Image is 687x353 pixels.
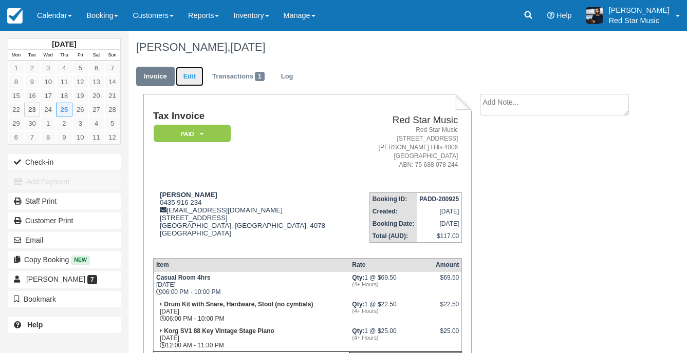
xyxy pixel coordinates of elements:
[352,327,364,335] strong: Qty
[8,89,24,103] a: 15
[8,193,121,209] a: Staff Print
[72,75,88,89] a: 12
[352,274,364,281] strong: Qty
[104,103,120,116] a: 28
[358,126,458,170] address: Red Star Music [STREET_ADDRESS] [PERSON_NAME] Hills 4006 [GEOGRAPHIC_DATA] ABN: 75 688 078 244
[436,274,459,289] div: $69.50
[104,75,120,89] a: 14
[8,173,121,190] button: Add Payment
[156,274,210,281] strong: Casual Room 4hrs
[349,271,433,298] td: 1 @ $69.50
[72,130,88,144] a: 10
[72,116,88,130] a: 3
[547,12,554,19] i: Help
[88,61,104,75] a: 6
[205,67,272,87] a: Transactions1
[24,50,40,61] th: Tue
[352,281,431,287] em: (4+ Hours)
[433,258,462,271] th: Amount
[153,258,349,271] th: Item
[56,103,72,116] a: 25
[154,125,231,143] em: Paid
[40,116,56,130] a: 1
[72,61,88,75] a: 5
[136,41,636,53] h1: [PERSON_NAME],
[8,232,121,248] button: Email
[164,301,313,308] strong: Drum Kit with Snare, Hardware, Stool (no cymbals)
[71,256,90,264] span: New
[8,75,24,89] a: 8
[349,325,433,352] td: 1 @ $25.00
[352,335,431,341] em: (4+ Hours)
[72,50,88,61] th: Fri
[164,327,274,335] strong: Korg SV1 88 Key Vintage Stage Piano
[230,41,265,53] span: [DATE]
[352,301,364,308] strong: Qty
[255,72,265,81] span: 1
[417,205,462,218] td: [DATE]
[136,67,175,87] a: Invoice
[40,50,56,61] th: Wed
[24,103,40,116] a: 23
[88,103,104,116] a: 27
[24,116,40,130] a: 30
[8,50,24,61] th: Mon
[609,15,670,26] p: Red Star Music
[87,275,97,284] span: 7
[56,61,72,75] a: 4
[8,317,121,333] a: Help
[104,89,120,103] a: 21
[72,103,88,116] a: 26
[104,50,120,61] th: Sun
[104,130,120,144] a: 12
[153,124,227,143] a: Paid
[56,116,72,130] a: 2
[88,89,104,103] a: 20
[88,130,104,144] a: 11
[24,61,40,75] a: 2
[153,298,349,325] td: [DATE] 06:00 PM - 10:00 PM
[8,212,121,229] a: Customer Print
[40,75,56,89] a: 10
[369,205,417,218] th: Created:
[369,218,417,230] th: Booking Date:
[104,61,120,75] a: 7
[349,298,433,325] td: 1 @ $22.50
[8,251,121,268] button: Copy Booking New
[8,61,24,75] a: 1
[160,191,217,199] strong: [PERSON_NAME]
[72,89,88,103] a: 19
[40,130,56,144] a: 8
[56,75,72,89] a: 11
[8,291,121,307] button: Bookmark
[24,89,40,103] a: 16
[358,115,458,126] h2: Red Star Music
[88,50,104,61] th: Sat
[349,258,433,271] th: Rate
[419,195,459,203] strong: PADD-200925
[369,230,417,243] th: Total (AUD):
[56,50,72,61] th: Thu
[417,230,462,243] td: $117.00
[176,67,203,87] a: Edit
[556,11,572,19] span: Help
[609,5,670,15] p: [PERSON_NAME]
[436,327,459,343] div: $25.00
[52,40,76,48] strong: [DATE]
[88,75,104,89] a: 13
[40,61,56,75] a: 3
[88,116,104,130] a: 4
[56,130,72,144] a: 9
[26,275,85,283] span: [PERSON_NAME]
[8,103,24,116] a: 22
[8,271,121,287] a: [PERSON_NAME] 7
[417,218,462,230] td: [DATE]
[352,308,431,314] em: (4+ Hours)
[273,67,301,87] a: Log
[8,116,24,130] a: 29
[153,191,354,250] div: 0435 916 234 [EMAIL_ADDRESS][DOMAIN_NAME] [STREET_ADDRESS] [GEOGRAPHIC_DATA], [GEOGRAPHIC_DATA], ...
[8,130,24,144] a: 6
[24,130,40,144] a: 7
[369,192,417,205] th: Booking ID:
[153,271,349,298] td: [DATE] 06:00 PM - 10:00 PM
